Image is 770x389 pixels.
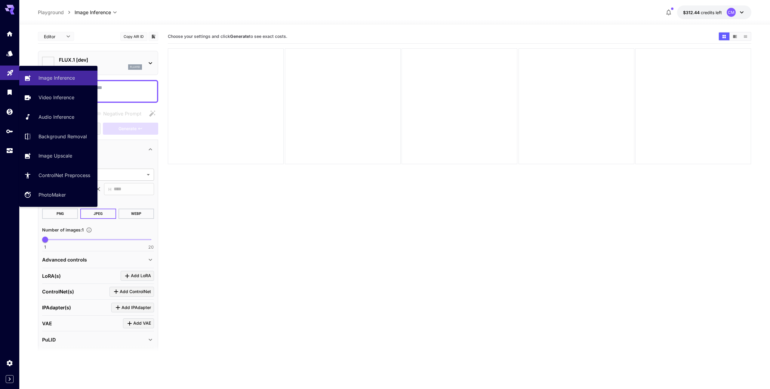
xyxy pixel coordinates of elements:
[103,110,141,117] span: Negative Prompt
[75,9,111,16] span: Image Inference
[59,56,142,63] p: FLUX.1 [dev]
[151,33,156,40] button: Add to library
[42,304,71,311] p: IPAdapter(s)
[19,71,97,85] a: Image Inference
[7,67,14,75] div: Playground
[111,303,154,313] button: Click to add IPAdapter
[683,9,722,16] div: $312.44336
[130,65,140,69] p: flux1d
[120,32,147,41] button: Copy AIR ID
[38,191,66,198] p: PhotoMaker
[6,147,13,155] div: Usage
[727,8,736,17] div: CM
[42,209,78,219] button: PNG
[42,227,84,232] span: Number of images : 1
[6,127,13,135] div: API Keys
[19,129,97,144] a: Background Removal
[6,359,13,367] div: Settings
[19,149,97,163] a: Image Upscale
[38,9,75,16] nav: breadcrumb
[719,32,729,40] button: Show media in grid view
[120,288,151,296] span: Add ControlNet
[38,152,72,159] p: Image Upscale
[38,133,87,140] p: Background Removal
[91,110,146,117] span: Negative prompts are not compatible with the selected model.
[42,320,52,327] p: VAE
[42,288,74,295] p: ControlNet(s)
[109,287,154,297] button: Click to add ControlNet
[108,186,111,193] span: H
[38,9,64,16] p: Playground
[230,34,249,39] b: Generate
[6,88,13,96] div: Library
[19,188,97,202] a: PhotoMaker
[148,244,154,250] span: 20
[42,256,87,263] p: Advanced controls
[19,168,97,183] a: ControlNet Preprocess
[133,320,151,327] span: Add VAE
[42,272,61,280] p: LoRA(s)
[38,113,74,121] p: Audio Inference
[6,375,14,383] button: Expand sidebar
[19,90,97,105] a: Video Inference
[44,244,46,250] span: 1
[80,209,116,219] button: JPEG
[42,336,56,343] p: PuLID
[131,272,151,280] span: Add LoRA
[168,34,287,39] span: Choose your settings and click to see exact costs.
[119,209,154,219] button: WEBP
[121,271,154,281] button: Click to add LoRA
[38,94,74,101] p: Video Inference
[6,30,13,38] div: Home
[701,10,722,15] span: credits left
[740,32,751,40] button: Show media in list view
[6,50,13,57] div: Models
[44,33,63,40] span: Editor
[730,32,740,40] button: Show media in video view
[718,32,751,41] div: Show media in grid viewShow media in video viewShow media in list view
[122,304,151,311] span: Add IPAdapter
[38,172,90,179] p: ControlNet Preprocess
[123,318,154,328] button: Click to add VAE
[677,5,751,19] button: $312.44336
[38,74,75,81] p: Image Inference
[84,227,94,233] button: Specify how many images to generate in a single request. Each image generation will be charged se...
[683,10,701,15] span: $312.44
[6,108,13,115] div: Wallet
[19,110,97,124] a: Audio Inference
